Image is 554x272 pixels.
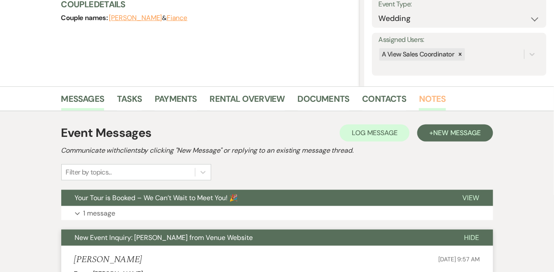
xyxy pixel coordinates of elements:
a: Tasks [117,92,142,111]
div: Filter by topics... [66,167,112,177]
span: & [109,14,188,22]
button: Hide [451,230,493,246]
p: 1 message [84,208,116,219]
button: Log Message [340,124,410,142]
button: Your Tour is Booked – We Can’t Wait to Meet You! 🎉 [61,190,449,206]
button: 1 message [61,206,493,221]
a: Contacts [362,92,407,111]
button: New Event Inquiry: [PERSON_NAME] from Venue Website [61,230,451,246]
span: View [463,193,479,202]
a: Payments [155,92,197,111]
a: Rental Overview [210,92,285,111]
span: [DATE] 9:57 AM [438,255,480,263]
button: View [449,190,493,206]
span: Couple names: [61,13,109,22]
h5: [PERSON_NAME] [74,254,142,265]
span: New Message [433,128,481,137]
span: Log Message [352,128,398,137]
span: New Event Inquiry: [PERSON_NAME] from Venue Website [75,233,253,242]
span: Your Tour is Booked – We Can’t Wait to Meet You! 🎉 [75,193,238,202]
a: Messages [61,92,105,111]
label: Assigned Users: [378,34,540,46]
button: +New Message [417,124,493,142]
button: Fiance [167,15,188,21]
span: Hide [464,233,479,242]
a: Documents [298,92,350,111]
div: A View Sales Coordinator [379,48,455,61]
a: Notes [419,92,446,111]
h1: Event Messages [61,124,152,142]
h2: Communicate with clients by clicking "New Message" or replying to an existing message thread. [61,145,493,156]
button: [PERSON_NAME] [109,15,162,21]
